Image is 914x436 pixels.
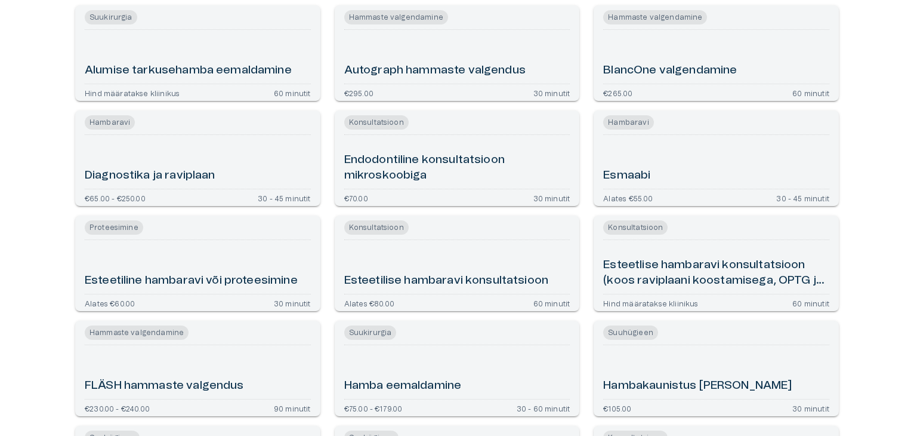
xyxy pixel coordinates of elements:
p: 30 minutit [792,404,829,412]
p: Hind määratakse kliinikus [603,299,698,306]
p: 60 minutit [792,89,829,96]
a: Open service booking details [335,321,580,416]
p: €105.00 [603,404,631,412]
span: Proteesimine [85,220,143,235]
h6: Hamba eemaldamine [344,378,462,394]
p: 30 - 45 minutit [258,194,311,201]
p: 90 minutit [274,404,311,412]
h6: Esteetlise hambaravi konsultatsioon (koos raviplaani koostamisega, OPTG ja CBCT) [603,257,829,289]
a: Open service booking details [75,216,320,311]
h6: Hambakaunistus [PERSON_NAME] [603,378,792,394]
p: Hind määratakse kliinikus [85,89,180,96]
p: €65.00 - €250.00 [85,194,146,201]
h6: Esteetilise hambaravi konsultatsioon [344,273,548,289]
a: Open service booking details [335,5,580,101]
h6: Esteetiline hambaravi või proteesimine [85,273,298,289]
h6: Endodontiline konsultatsioon mikroskoobiga [344,152,570,184]
a: Open service booking details [335,110,580,206]
p: 30 minutit [533,194,570,201]
p: €75.00 - €179.00 [344,404,403,412]
a: Open service booking details [75,321,320,416]
h6: Esmaabi [603,168,650,184]
p: 30 - 60 minutit [517,404,570,412]
span: Hambaravi [603,115,653,130]
p: Alates €60.00 [85,299,135,306]
p: 60 minutit [533,299,570,306]
span: Suuhügieen [603,326,658,340]
p: 30 - 45 minutit [776,194,829,201]
p: Alates €80.00 [344,299,394,306]
p: €70.00 [344,194,368,201]
a: Open service booking details [335,216,580,311]
span: Konsultatsioon [344,220,409,235]
h6: Diagnostika ja raviplaan [85,168,215,184]
p: 60 minutit [274,89,311,96]
span: Suukirurgia [85,10,137,24]
p: 30 minutit [274,299,311,306]
a: Open service booking details [594,110,839,206]
a: Open service booking details [594,5,839,101]
span: Konsultatsioon [603,220,668,235]
span: Konsultatsioon [344,115,409,130]
p: 30 minutit [533,89,570,96]
h6: FLÄSH hammaste valgendus [85,378,244,394]
p: 60 minutit [792,299,829,306]
a: Open service booking details [594,216,839,311]
span: Hammaste valgendamine [85,326,189,340]
a: Open service booking details [75,5,320,101]
a: Open service booking details [75,110,320,206]
p: Alates €55.00 [603,194,653,201]
span: Hammaste valgendamine [603,10,707,24]
p: €295.00 [344,89,373,96]
span: Hambaravi [85,115,135,130]
a: Open service booking details [594,321,839,416]
h6: Alumise tarkusehamba eemaldamine [85,63,292,79]
span: Suukirurgia [344,326,397,340]
span: Hammaste valgendamine [344,10,448,24]
h6: BlancOne valgendamine [603,63,737,79]
p: €230.00 - €240.00 [85,404,150,412]
p: €265.00 [603,89,632,96]
h6: Autograph hammaste valgendus [344,63,526,79]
